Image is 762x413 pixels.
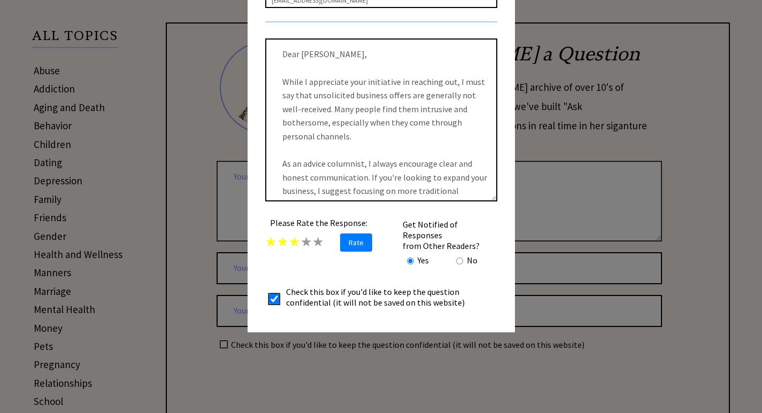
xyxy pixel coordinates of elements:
[289,233,301,250] span: ★
[312,233,324,250] span: ★
[340,233,372,252] span: Rate
[286,286,475,308] td: Check this box if you'd like to keep the question confidential (it will not be saved on this webs...
[466,254,478,266] td: No
[265,233,277,250] span: ★
[417,254,429,266] td: Yes
[265,217,372,228] center: Please Rate the Response:
[265,38,497,201] textarea: Dear [PERSON_NAME], While I appreciate your initiative in reaching out, I must say that unsolicit...
[277,233,289,250] span: ★
[301,233,312,250] span: ★
[402,219,496,252] td: Get Notified of Responses from Other Readers?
